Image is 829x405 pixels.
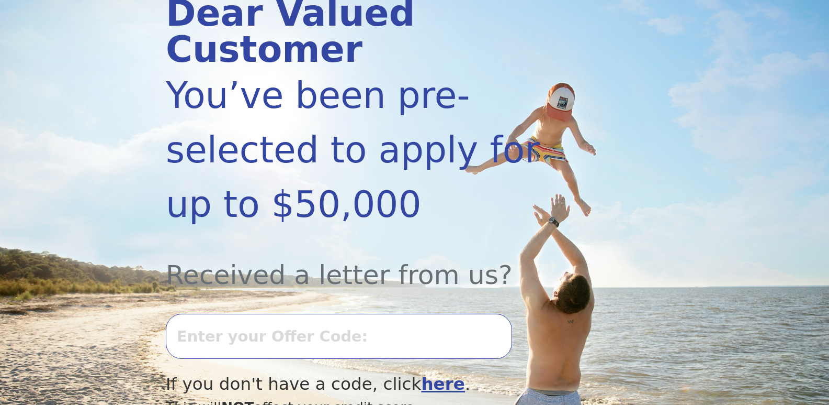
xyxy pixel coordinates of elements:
[421,374,465,394] a: here
[166,68,588,232] div: You’ve been pre-selected to apply for up to $50,000
[166,314,512,359] input: Enter your Offer Code:
[166,232,588,295] div: Received a letter from us?
[166,371,588,397] div: If you don't have a code, click .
